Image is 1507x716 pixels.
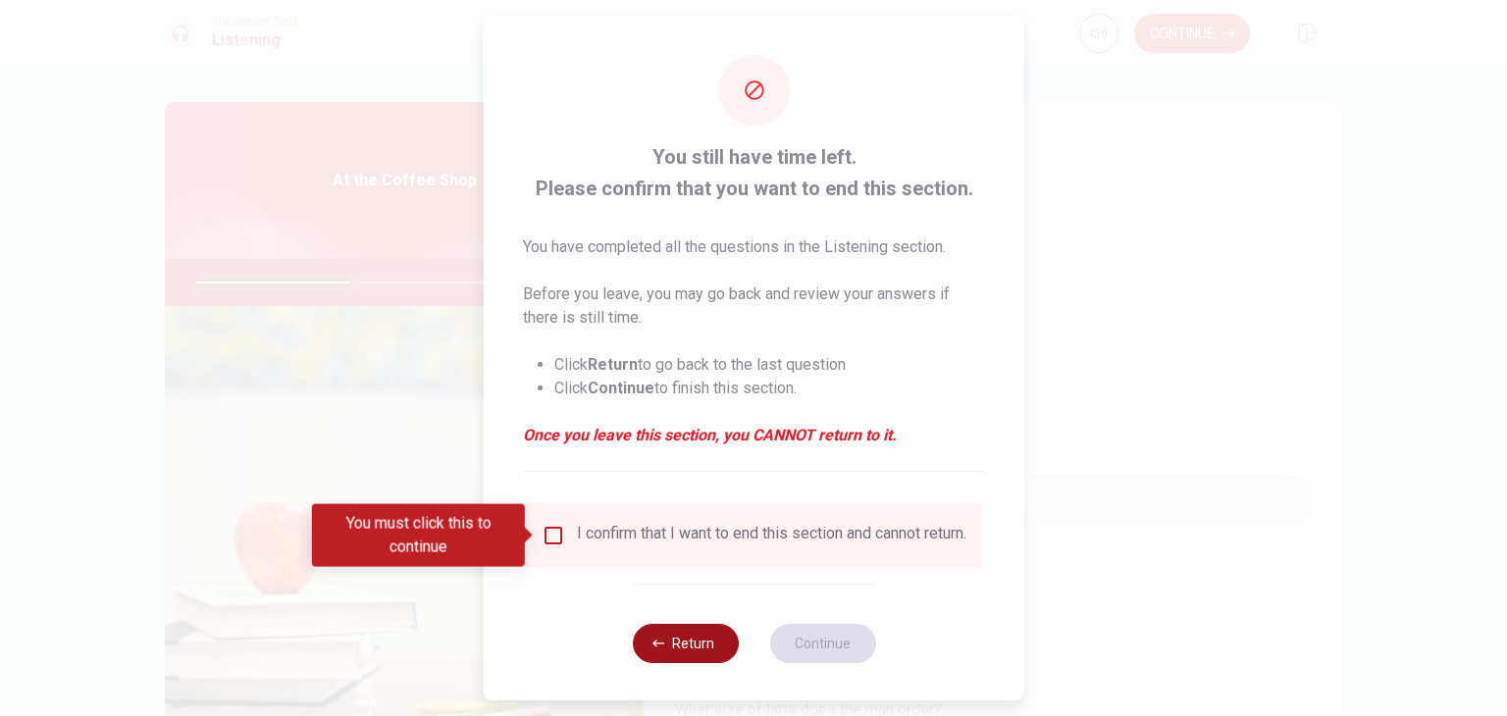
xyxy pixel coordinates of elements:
[312,504,525,567] div: You must click this to continue
[523,141,985,204] span: You still have time left. Please confirm that you want to end this section.
[554,377,985,400] li: Click to finish this section.
[577,524,966,547] div: I confirm that I want to end this section and cannot return.
[542,524,565,547] span: You must click this to continue
[588,379,654,397] strong: Continue
[588,355,638,374] strong: Return
[523,424,985,447] em: Once you leave this section, you CANNOT return to it.
[523,235,985,259] p: You have completed all the questions in the Listening section.
[554,353,985,377] li: Click to go back to the last question
[523,282,985,330] p: Before you leave, you may go back and review your answers if there is still time.
[632,624,738,663] button: Return
[769,624,875,663] button: Continue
